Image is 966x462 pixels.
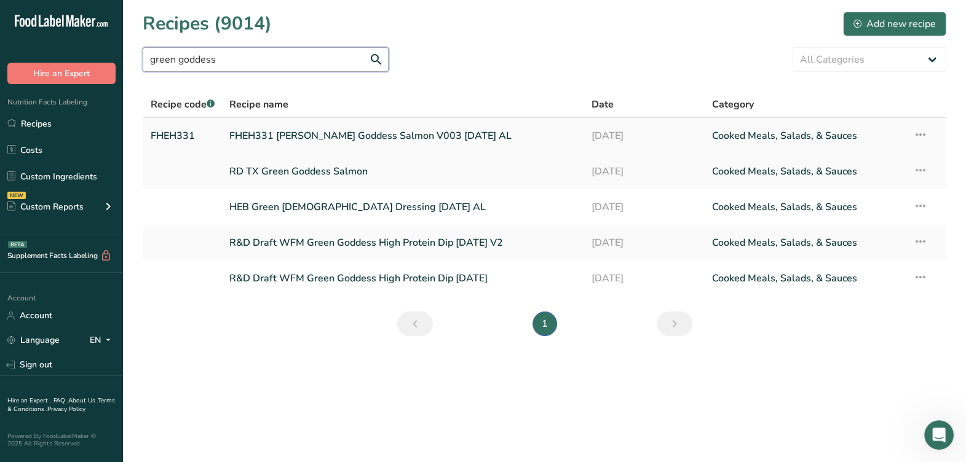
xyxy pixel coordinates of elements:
a: Privacy Policy [47,405,85,413]
a: Cooked Meals, Salads, & Sauces [712,230,898,256]
textarea: Message… [10,342,236,363]
button: Emoji picker [19,368,29,378]
div: Custom Reports [7,200,84,213]
div: Rachelle says… [10,45,236,97]
h1: Recipes (9014) [143,10,272,37]
div: BETA [8,241,27,248]
a: [DATE] [592,265,697,291]
a: About Us . [68,396,98,405]
button: Home [192,5,216,28]
textarea: Tell us more… [20,263,148,289]
div: Updated 20...cument.pdf [10,97,150,125]
a: [DATE] [592,194,697,220]
div: Rachelle says… [10,97,236,127]
div: Let me know please if you have any questions regarding the rounding rules mentioned in the document. [20,134,192,170]
iframe: Intercom live chat [924,420,954,450]
button: Upload attachment [58,368,68,378]
span: Recipe code [151,98,215,111]
span: Bad [58,224,76,241]
h1: Rachelle [60,6,101,15]
a: R&D Draft WFM Green Goddess High Protein Dip [DATE] [229,265,576,291]
button: Start recording [78,368,88,378]
a: [DATE] [592,230,697,256]
div: Powered By FoodLabelMaker © 2025 All Rights Reserved [7,433,116,447]
div: Rachelle says… [10,127,236,187]
span: Category [712,97,754,112]
div: Let me know please if you have any questions regarding the rounding rules mentioned in the document. [10,127,202,178]
span: Great [116,224,133,241]
a: Cooked Meals, Salads, & Sauces [712,265,898,291]
input: Search for recipe [143,47,389,72]
span: Amazing [145,224,162,241]
div: April says… [10,303,236,380]
span: Terrible [30,224,47,241]
a: FHEH331 [PERSON_NAME] Goddess Salmon V003 [DATE] AL [229,123,576,149]
a: Next page [657,311,692,336]
button: go back [8,5,31,28]
a: HEB Green [DEMOGRAPHIC_DATA] Dressing [DATE] AL [229,194,576,220]
div: Updated 20...cument.pdf [32,105,140,118]
div: Close [216,5,238,27]
a: Previous page [397,311,433,336]
a: [DATE] [592,159,697,184]
a: [DATE] [592,123,697,149]
span: Date [592,97,614,112]
div: NEW [7,192,26,199]
button: Gif picker [39,368,49,378]
div: thank you, I was specifically wondering why sat fat and added sugars sometimes will say 0g 1%DV? ... [54,310,226,358]
button: Hire an Expert [7,63,116,84]
a: Language [7,329,60,351]
button: Send a message… [211,363,231,383]
div: EN [90,333,116,348]
div: Add new recipe [853,17,936,31]
p: Active [60,15,84,28]
div: thank you, I was specifically wondering why sat fat and added sugars sometimes will say 0g 1%DV? ... [44,303,236,366]
a: Cooked Meals, Salads, & Sauces [712,159,898,184]
img: Profile image for Rachelle [35,7,55,26]
a: Hire an Expert . [7,396,51,405]
a: FAQ . [53,396,68,405]
a: Updated 20...cument.pdf [20,104,140,118]
a: RD TX Green Goddess Salmon [229,159,576,184]
a: R&D Draft WFM Green Goddess High Protein Dip [DATE] V2 [229,230,576,256]
span: Recipe name [229,97,288,112]
div: Noted, April. Please find attached the FDA guidelines on rounding rules for saturated fat. [10,45,202,96]
button: Add new recipe [843,12,946,36]
div: LIA says… [10,187,236,303]
a: FHEH331 [151,123,215,149]
a: Cooked Meals, Salads, & Sauces [712,123,898,149]
div: Rate your conversation [23,200,169,215]
div: Submit [148,263,172,288]
a: Terms & Conditions . [7,396,115,413]
a: Cooked Meals, Salads, & Sauces [712,194,898,220]
span: OK [85,221,107,243]
div: Noted, April. Please find attached the FDA guidelines on rounding rules for saturated fat. [20,52,192,88]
